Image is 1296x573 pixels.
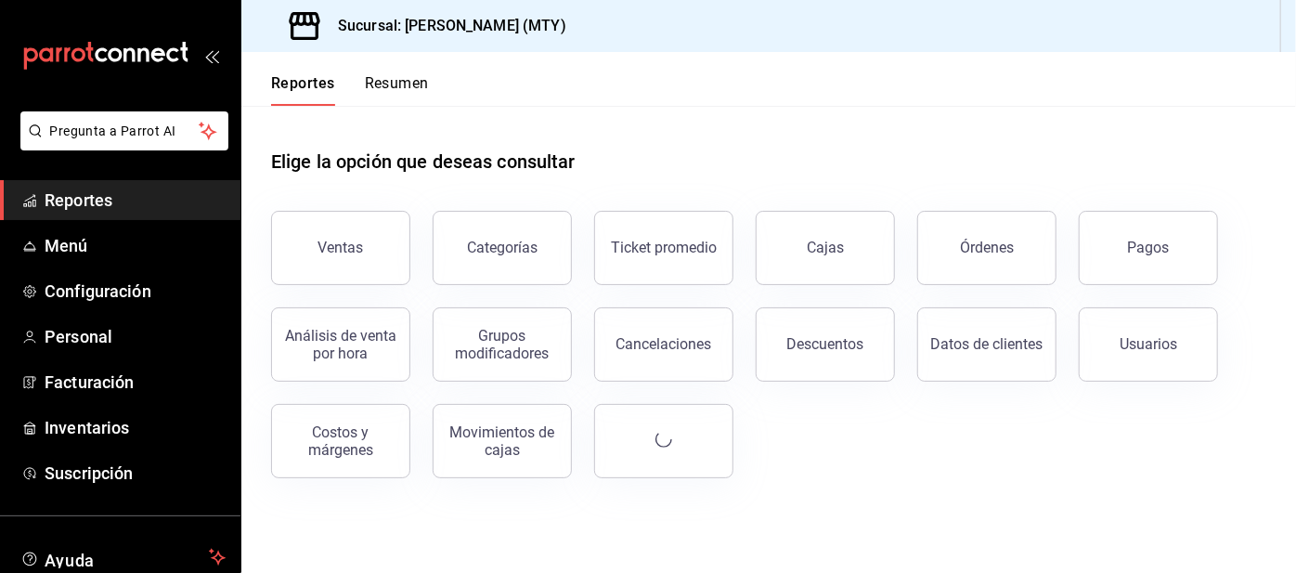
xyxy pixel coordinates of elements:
button: Movimientos de cajas [433,404,572,478]
button: Ventas [271,211,410,285]
div: Descuentos [787,335,864,353]
span: Suscripción [45,461,226,486]
button: Resumen [365,74,429,106]
div: Categorías [467,239,538,256]
button: Datos de clientes [917,307,1056,382]
button: Costos y márgenes [271,404,410,478]
button: Grupos modificadores [433,307,572,382]
div: Datos de clientes [931,335,1043,353]
button: Pregunta a Parrot AI [20,111,228,150]
span: Pregunta a Parrot AI [50,122,200,141]
button: Categorías [433,211,572,285]
button: Reportes [271,74,335,106]
span: Facturación [45,370,226,395]
div: navigation tabs [271,74,429,106]
h3: Sucursal: [PERSON_NAME] (MTY) [323,15,566,37]
button: Descuentos [756,307,895,382]
span: Menú [45,233,226,258]
h1: Elige la opción que deseas consultar [271,148,576,176]
button: Órdenes [917,211,1056,285]
div: Usuarios [1120,335,1177,353]
div: Ventas [318,239,364,256]
div: Grupos modificadores [445,327,560,362]
span: Reportes [45,188,226,213]
div: Cajas [807,239,844,256]
a: Pregunta a Parrot AI [13,135,228,154]
button: Ticket promedio [594,211,733,285]
span: Inventarios [45,415,226,440]
button: Usuarios [1079,307,1218,382]
div: Costos y márgenes [283,423,398,459]
button: Cancelaciones [594,307,733,382]
div: Ticket promedio [611,239,717,256]
button: Análisis de venta por hora [271,307,410,382]
div: Cancelaciones [616,335,712,353]
button: Pagos [1079,211,1218,285]
span: Configuración [45,279,226,304]
div: Análisis de venta por hora [283,327,398,362]
span: Ayuda [45,546,201,568]
div: Órdenes [960,239,1014,256]
div: Pagos [1128,239,1170,256]
span: Personal [45,324,226,349]
button: Cajas [756,211,895,285]
button: open_drawer_menu [204,48,219,63]
div: Movimientos de cajas [445,423,560,459]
